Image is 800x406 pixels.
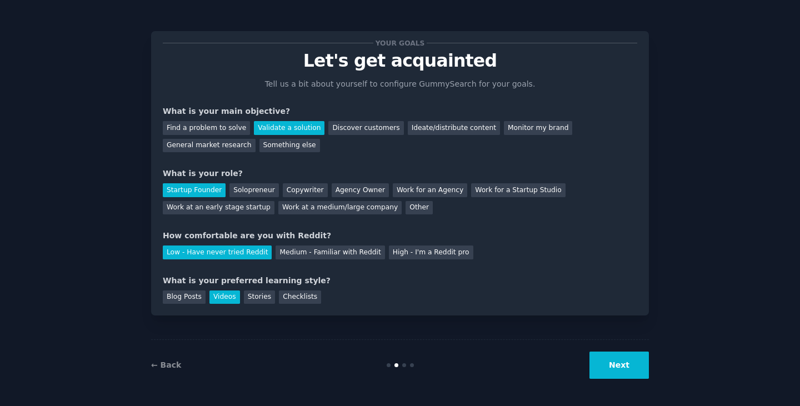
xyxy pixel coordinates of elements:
[279,290,321,304] div: Checklists
[504,121,572,135] div: Monitor my brand
[373,37,427,49] span: Your goals
[408,121,500,135] div: Ideate/distribute content
[406,201,433,215] div: Other
[163,121,250,135] div: Find a problem to solve
[163,183,226,197] div: Startup Founder
[163,106,637,117] div: What is your main objective?
[276,245,384,259] div: Medium - Familiar with Reddit
[259,139,320,153] div: Something else
[229,183,278,197] div: Solopreneur
[260,78,540,90] p: Tell us a bit about yourself to configure GummySearch for your goals.
[332,183,389,197] div: Agency Owner
[389,245,473,259] div: High - I'm a Reddit pro
[163,230,637,242] div: How comfortable are you with Reddit?
[254,121,324,135] div: Validate a solution
[163,201,274,215] div: Work at an early stage startup
[163,139,256,153] div: General market research
[393,183,467,197] div: Work for an Agency
[163,51,637,71] p: Let's get acquainted
[278,201,402,215] div: Work at a medium/large company
[151,360,181,369] a: ← Back
[163,290,206,304] div: Blog Posts
[283,183,328,197] div: Copywriter
[209,290,240,304] div: Videos
[163,275,637,287] div: What is your preferred learning style?
[328,121,403,135] div: Discover customers
[471,183,565,197] div: Work for a Startup Studio
[244,290,275,304] div: Stories
[163,245,272,259] div: Low - Have never tried Reddit
[589,352,649,379] button: Next
[163,168,637,179] div: What is your role?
